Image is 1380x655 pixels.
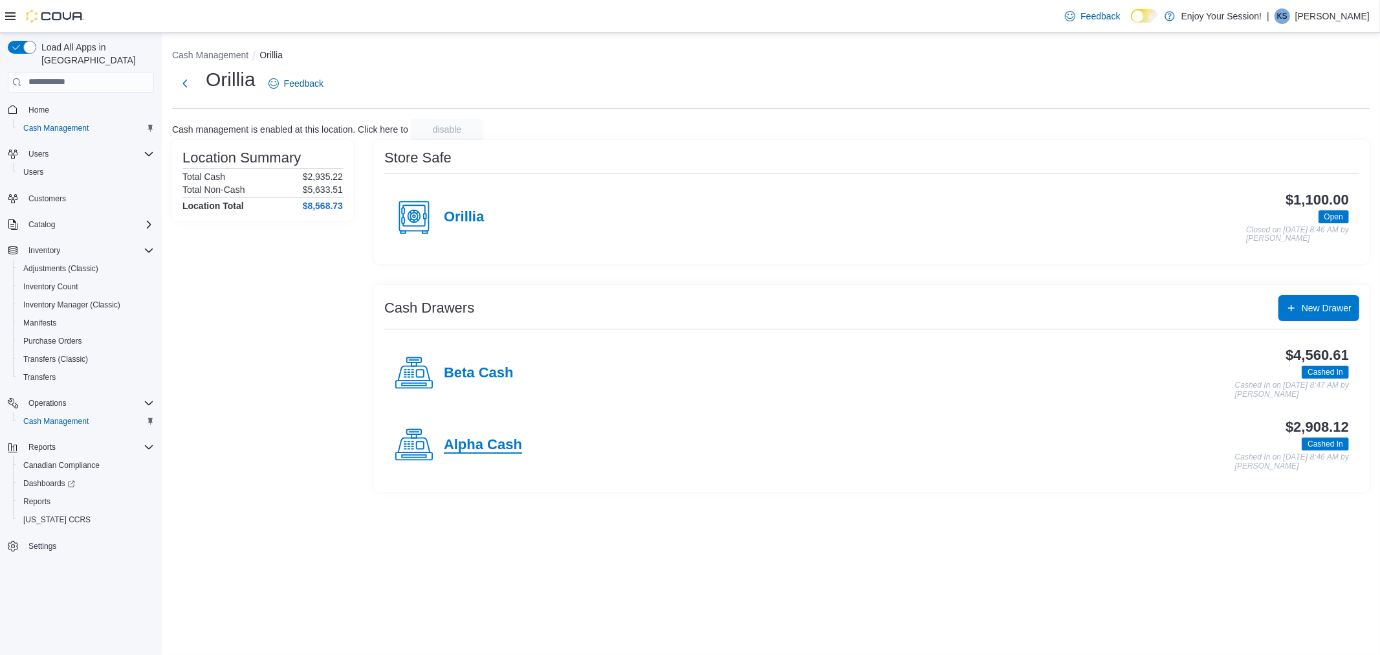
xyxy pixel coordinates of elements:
[23,478,75,489] span: Dashboards
[18,333,154,349] span: Purchase Orders
[13,350,159,368] button: Transfers (Classic)
[13,314,159,332] button: Manifests
[23,496,50,507] span: Reports
[23,300,120,310] span: Inventory Manager (Classic)
[384,150,452,166] h3: Store Safe
[13,278,159,296] button: Inventory Count
[23,146,54,162] button: Users
[18,414,154,429] span: Cash Management
[1275,8,1290,24] div: Kayla Schop
[13,260,159,278] button: Adjustments (Classic)
[23,263,98,274] span: Adjustments (Classic)
[263,71,329,96] a: Feedback
[172,50,248,60] button: Cash Management
[259,50,283,60] button: Orillia
[28,219,55,230] span: Catalog
[23,191,71,206] a: Customers
[384,300,474,316] h3: Cash Drawers
[433,123,461,136] span: disable
[18,351,154,367] span: Transfers (Classic)
[1286,192,1349,208] h3: $1,100.00
[23,395,154,411] span: Operations
[303,184,343,195] p: $5,633.51
[18,458,105,473] a: Canadian Compliance
[8,95,154,590] nav: Complex example
[13,296,159,314] button: Inventory Manager (Classic)
[3,438,159,456] button: Reports
[18,297,126,313] a: Inventory Manager (Classic)
[1080,10,1120,23] span: Feedback
[18,120,154,136] span: Cash Management
[13,332,159,350] button: Purchase Orders
[284,77,323,90] span: Feedback
[18,512,96,527] a: [US_STATE] CCRS
[23,439,61,455] button: Reports
[1235,453,1349,471] p: Cashed In on [DATE] 8:46 AM by [PERSON_NAME]
[23,354,88,364] span: Transfers (Classic)
[18,279,83,294] a: Inventory Count
[1308,366,1343,378] span: Cashed In
[36,41,154,67] span: Load All Apps in [GEOGRAPHIC_DATA]
[23,217,60,232] button: Catalog
[28,541,56,551] span: Settings
[18,458,154,473] span: Canadian Compliance
[182,201,244,211] h4: Location Total
[18,494,56,509] a: Reports
[3,216,159,234] button: Catalog
[3,145,159,163] button: Users
[18,261,104,276] a: Adjustments (Classic)
[172,124,408,135] p: Cash management is enabled at this location. Click here to
[1286,348,1349,363] h3: $4,560.61
[1277,8,1287,24] span: KS
[23,395,72,411] button: Operations
[23,102,54,118] a: Home
[18,351,93,367] a: Transfers (Classic)
[444,437,522,454] h4: Alpha Cash
[1060,3,1125,29] a: Feedback
[1286,419,1349,435] h3: $2,908.12
[23,318,56,328] span: Manifests
[3,394,159,412] button: Operations
[1308,438,1343,450] span: Cashed In
[23,102,154,118] span: Home
[18,476,154,491] span: Dashboards
[206,67,256,93] h1: Orillia
[18,120,94,136] a: Cash Management
[1302,438,1349,450] span: Cashed In
[18,315,154,331] span: Manifests
[3,241,159,260] button: Inventory
[23,336,82,346] span: Purchase Orders
[172,49,1370,64] nav: An example of EuiBreadcrumbs
[1246,226,1349,243] p: Closed on [DATE] 8:46 AM by [PERSON_NAME]
[13,368,159,386] button: Transfers
[23,416,89,427] span: Cash Management
[23,282,78,292] span: Inventory Count
[3,100,159,119] button: Home
[18,370,61,385] a: Transfers
[303,172,343,182] p: $2,935.22
[23,372,56,383] span: Transfers
[23,123,89,133] span: Cash Management
[28,105,49,115] span: Home
[1302,366,1349,379] span: Cashed In
[18,279,154,294] span: Inventory Count
[18,494,154,509] span: Reports
[23,439,154,455] span: Reports
[23,538,61,554] a: Settings
[28,149,49,159] span: Users
[18,164,49,180] a: Users
[182,184,245,195] h6: Total Non-Cash
[13,511,159,529] button: [US_STATE] CCRS
[28,442,56,452] span: Reports
[23,538,154,554] span: Settings
[1267,8,1269,24] p: |
[18,297,154,313] span: Inventory Manager (Classic)
[1181,8,1262,24] p: Enjoy Your Session!
[18,476,80,491] a: Dashboards
[1131,9,1158,23] input: Dark Mode
[18,512,154,527] span: Washington CCRS
[1278,295,1359,321] button: New Drawer
[23,167,43,177] span: Users
[13,456,159,474] button: Canadian Compliance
